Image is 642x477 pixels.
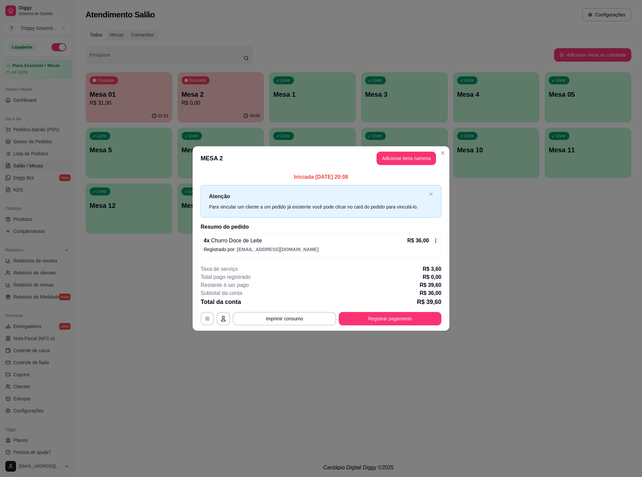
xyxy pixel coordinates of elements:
[420,281,441,289] p: R$ 39,60
[237,247,319,252] span: [EMAIL_ADDRESS][DOMAIN_NAME]
[201,223,441,231] h2: Resumo do pedido
[193,146,449,170] header: MESA 2
[429,192,433,196] button: close
[204,246,438,253] p: Registrado por:
[201,281,249,289] p: Restante à ser pago
[339,312,441,325] button: Registrar pagamento
[423,273,441,281] p: R$ 0,00
[209,192,426,201] p: Atenção
[377,152,436,165] button: Adicionar itens namesa
[201,265,238,273] p: Taxa de serviço
[201,297,241,307] p: Total da conta
[201,273,250,281] p: Total pago registrado
[233,312,336,325] button: Imprimir consumo
[201,289,242,297] p: Subtotal da conta
[420,289,441,297] p: R$ 36,00
[204,237,262,245] p: 4 x
[210,238,262,243] span: Churro Doce de Leite
[423,265,441,273] p: R$ 3,60
[209,203,426,211] div: Para vincular um cliente a um pedido já existente você pode clicar no card do pedido para vinculá...
[417,297,441,307] p: R$ 39,60
[407,237,429,245] p: R$ 36,00
[201,173,441,181] p: Iniciada [DATE] 20:08
[437,148,448,158] button: Close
